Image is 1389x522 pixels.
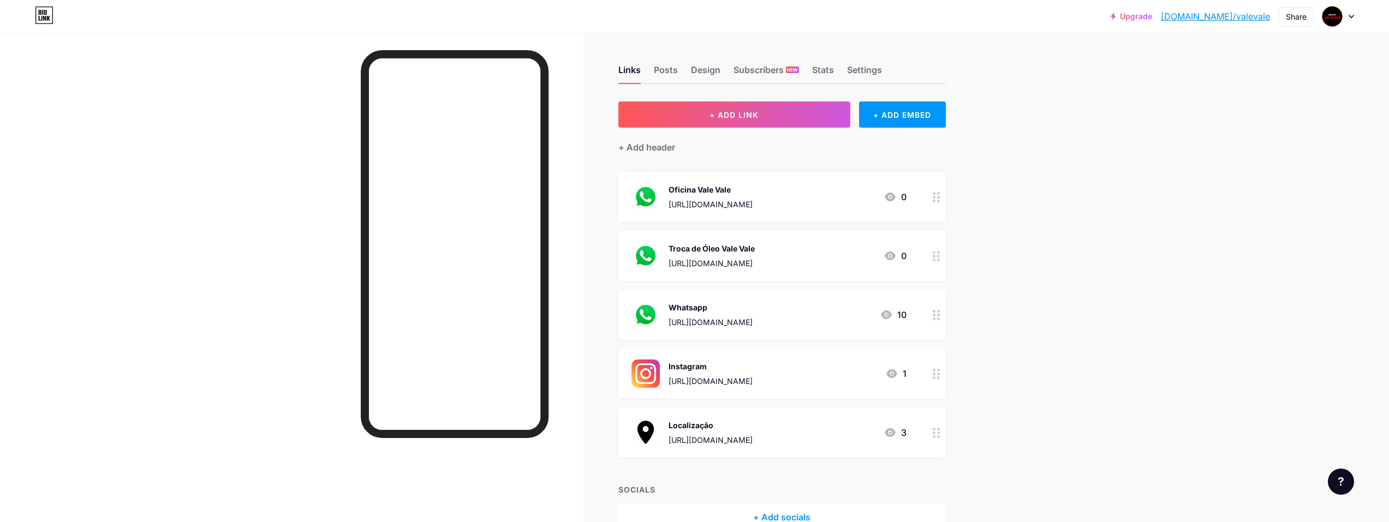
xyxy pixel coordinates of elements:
div: SOCIALS [618,484,946,495]
div: 10 [880,308,907,321]
button: + ADD LINK [618,101,850,128]
div: Oficina Vale Vale [669,184,753,195]
div: Instagram [669,361,753,372]
div: Localização [669,419,753,431]
div: 0 [884,249,907,262]
div: Whatsapp [669,302,753,313]
span: NEW [787,67,797,73]
div: [URL][DOMAIN_NAME] [669,257,755,269]
div: 3 [884,426,907,439]
div: Links [618,63,641,83]
div: Troca de Óleo Vale Vale [669,243,755,254]
a: Upgrade [1111,12,1152,21]
img: Troca de Óleo Vale Vale [631,242,660,270]
a: [DOMAIN_NAME]/valevale [1161,10,1270,23]
div: Settings [847,63,882,83]
div: 0 [884,190,907,203]
div: Design [691,63,720,83]
img: Oficina Vale Vale [631,183,660,211]
div: + Add header [618,141,675,154]
div: Subscribers [734,63,799,83]
div: 1 [885,367,907,380]
div: Posts [654,63,678,83]
img: Instagram [631,359,660,388]
img: marketing [1322,6,1343,27]
div: [URL][DOMAIN_NAME] [669,199,753,210]
img: Localização [631,418,660,447]
div: [URL][DOMAIN_NAME] [669,434,753,446]
div: Share [1286,11,1307,22]
div: + ADD EMBED [859,101,946,128]
div: [URL][DOMAIN_NAME] [669,316,753,328]
img: Whatsapp [631,301,660,329]
div: [URL][DOMAIN_NAME] [669,375,753,387]
span: + ADD LINK [710,110,759,119]
div: Stats [812,63,834,83]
